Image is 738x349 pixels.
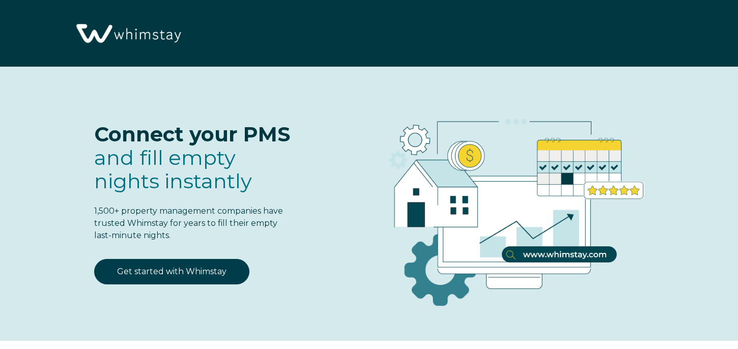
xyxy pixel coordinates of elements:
img: Whimstay Logo-02 1 [71,5,184,63]
img: RBO Ilustrations-03 [331,87,690,322]
span: and [94,145,252,193]
span: Connect your PMS [94,122,290,147]
span: fill empty nights instantly [94,145,252,193]
a: Get started with Whimstay [94,259,249,284]
span: 1,500+ property management companies have trusted Whimstay for years to fill their empty last-min... [94,206,283,240]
